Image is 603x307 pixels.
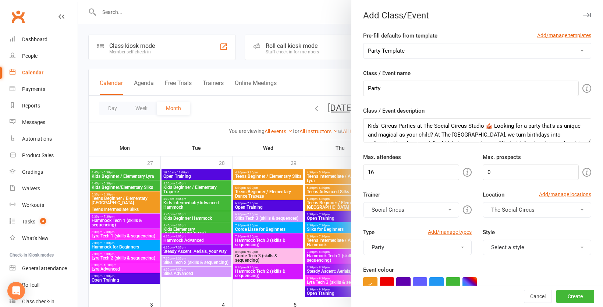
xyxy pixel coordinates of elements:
a: Add/manage types [428,228,472,236]
div: Roll call [22,282,39,288]
label: Max. attendees [363,153,401,162]
div: Gradings [22,169,43,175]
div: Payments [22,86,45,92]
div: What's New [22,235,49,241]
div: Messages [22,119,45,125]
a: People [10,48,78,64]
label: Event colour [363,265,394,274]
div: Calendar [22,70,43,75]
label: Location [483,190,504,199]
a: Calendar [10,64,78,81]
label: Class / Event description [363,106,425,115]
div: Tasks [22,219,35,225]
button: The Social Circus [483,202,591,218]
a: Messages [10,114,78,131]
a: Tasks 4 [10,214,78,230]
label: Trainer [363,190,380,199]
a: Reports [10,98,78,114]
button: Select a style [483,240,591,255]
label: Pre-fill defaults from template [363,31,437,40]
a: What's New [10,230,78,247]
a: Payments [10,81,78,98]
a: Clubworx [9,7,27,26]
span: The Social Circus [491,207,535,213]
a: General attendance kiosk mode [10,260,78,277]
div: General attendance [22,265,67,271]
a: Roll call [10,277,78,293]
a: Gradings [10,164,78,180]
span: 4 [40,218,46,224]
label: Class / Event name [363,69,411,78]
div: Class check-in [22,299,54,304]
a: Dashboard [10,31,78,48]
div: Dashboard [22,36,47,42]
a: Automations [10,131,78,147]
button: Party [363,240,472,255]
a: Workouts [10,197,78,214]
a: Add/manage locations [539,190,591,198]
div: Add Class/Event [351,10,603,21]
a: Waivers [10,180,78,197]
label: Style [483,228,495,237]
label: Max. prospects [483,153,521,162]
div: People [22,53,38,59]
div: Waivers [22,186,40,191]
button: Social Circus [363,202,459,218]
a: Add/manage templates [537,31,591,39]
div: Reports [22,103,40,109]
button: Cancel [524,290,552,303]
div: Workouts [22,202,44,208]
a: Product Sales [10,147,78,164]
label: Type [363,228,375,237]
button: Create [556,290,594,303]
div: Product Sales [22,152,54,158]
input: Name your class / event [363,81,579,96]
div: Open Intercom Messenger [7,282,25,300]
div: Automations [22,136,52,142]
